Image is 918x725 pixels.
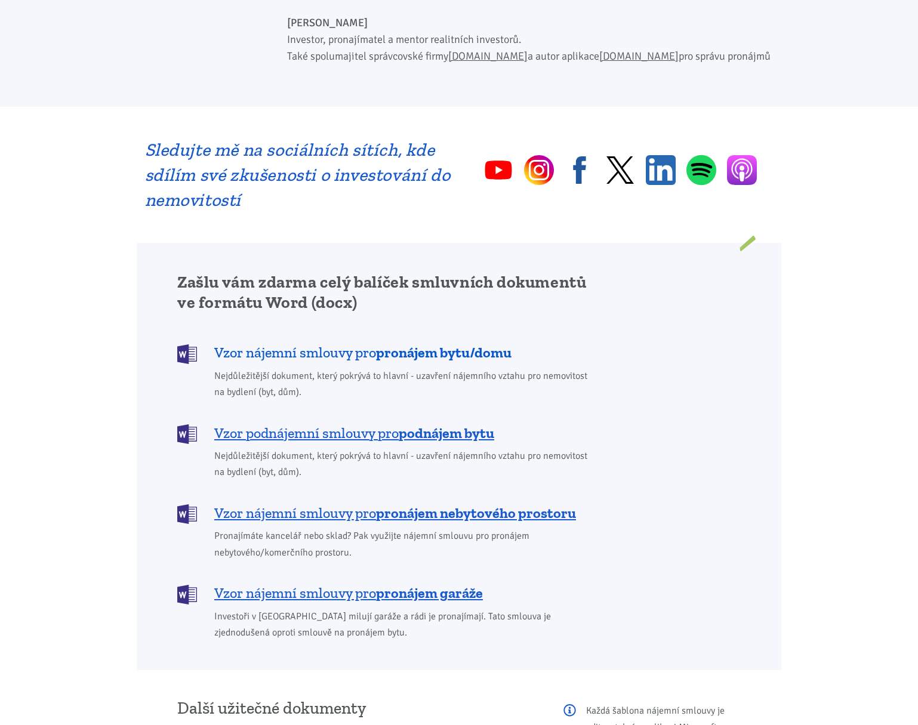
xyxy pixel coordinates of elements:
span: Vzor nájemní smlouvy pro [214,504,576,523]
a: Vzor nájemní smlouvy propronájem nebytového prostoru [177,503,596,523]
span: Nejdůležitější dokument, který pokrývá to hlavní - uzavření nájemního vztahu pro nemovitost na by... [214,368,596,400]
a: [DOMAIN_NAME] [448,50,528,63]
img: DOCX (Word) [177,585,197,604]
span: Vzor nájemní smlouvy pro [214,343,512,362]
span: Nejdůležitější dokument, který pokrývá to hlavní - uzavření nájemního vztahu pro nemovitost na by... [214,448,596,480]
p: Investor, pronajímatel a mentor realitních investorů. Také spolumajitel správcovské firmy a autor... [287,14,774,64]
a: [DOMAIN_NAME] [599,50,679,63]
span: Vzor nájemní smlouvy pro [214,584,483,603]
h2: Sledujte mě na sociálních sítích, kde sdílím své zkušenosti o investování do nemovitostí [145,137,451,212]
h2: Zašlu vám zdarma celý balíček smluvních dokumentů ve formátu Word (docx) [177,272,596,313]
img: DOCX (Word) [177,504,197,524]
img: DOCX (Word) [177,344,197,364]
a: YouTube [483,155,513,185]
b: pronájem bytu/domu [376,344,512,361]
b: [PERSON_NAME] [287,16,368,29]
span: Investoři v [GEOGRAPHIC_DATA] milují garáže a rádi je pronajímají. Tato smlouva je zjednodušená o... [214,609,596,641]
b: pronájem garáže [376,584,483,601]
a: Vzor nájemní smlouvy propronájem bytu/domu [177,343,596,363]
b: podnájem bytu [399,424,494,442]
a: Twitter [605,155,635,185]
a: Facebook [565,155,594,185]
img: DOCX (Word) [177,424,197,444]
a: Instagram [524,155,554,185]
span: Vzor podnájemní smlouvy pro [214,424,494,443]
a: Linkedin [646,155,676,185]
a: Vzor podnájemní smlouvy propodnájem bytu [177,423,596,443]
a: Vzor nájemní smlouvy propronájem garáže [177,584,596,603]
span: Pronajímáte kancelář nebo sklad? Pak využijte nájemní smlouvu pro pronájem nebytového/komerčního ... [214,528,596,560]
h3: Další užitečné dokumenty [177,699,547,717]
a: Apple Podcasts [727,155,757,185]
b: pronájem nebytového prostoru [376,504,576,522]
a: Spotify [686,155,716,186]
